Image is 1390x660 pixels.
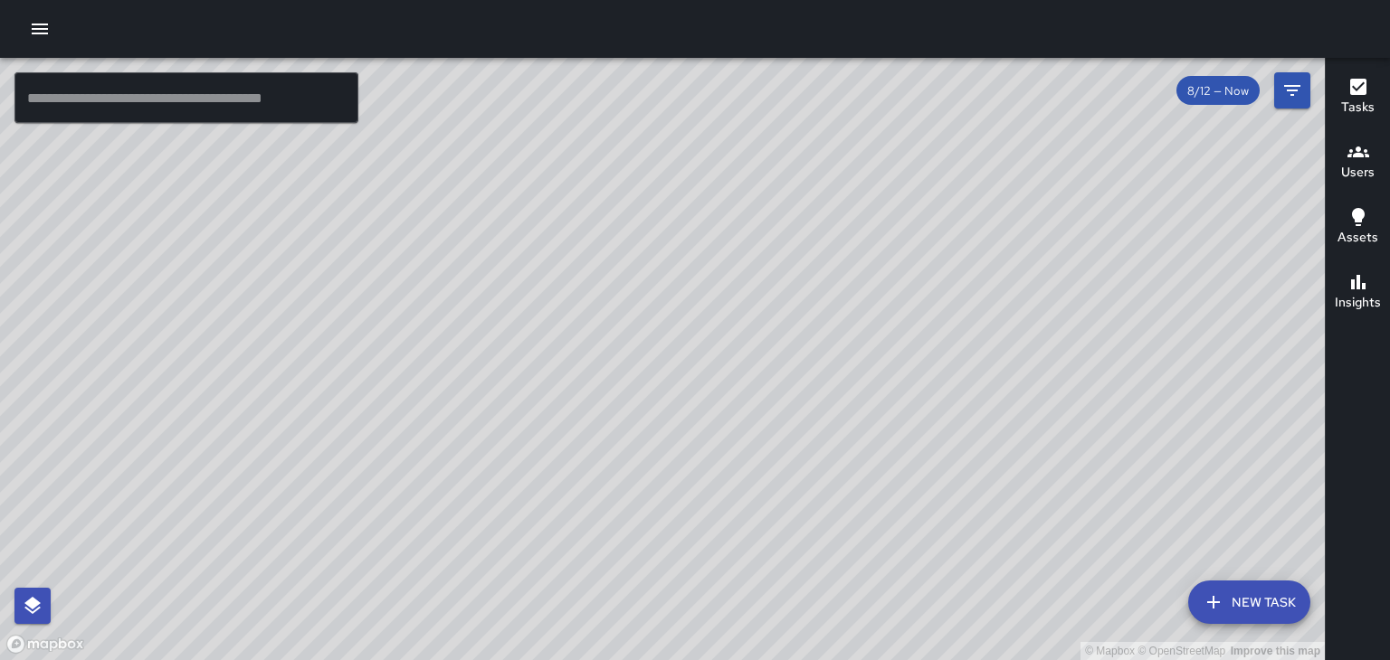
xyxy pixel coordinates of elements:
h6: Users [1341,163,1375,183]
button: Tasks [1326,65,1390,130]
button: Users [1326,130,1390,195]
button: Assets [1326,195,1390,260]
button: New Task [1188,580,1310,624]
h6: Insights [1335,293,1381,313]
h6: Tasks [1341,98,1375,118]
button: Filters [1274,72,1310,108]
button: Insights [1326,260,1390,325]
span: 8/12 — Now [1176,83,1260,99]
h6: Assets [1338,228,1378,248]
